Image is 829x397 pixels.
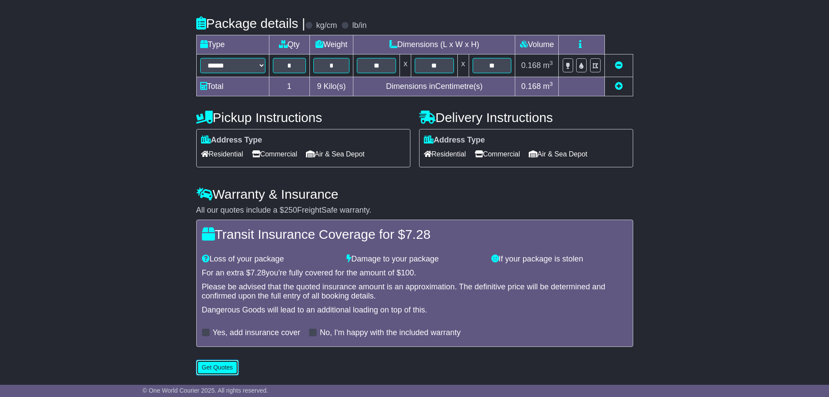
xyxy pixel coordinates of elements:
td: Total [196,77,269,96]
label: Address Type [424,136,485,145]
span: Residential [424,147,466,161]
td: 1 [269,77,309,96]
span: 7.28 [251,268,266,277]
span: 0.168 [521,82,541,91]
span: Commercial [475,147,520,161]
td: Type [196,35,269,54]
span: © One World Courier 2025. All rights reserved. [143,387,269,394]
span: 9 [317,82,321,91]
span: Air & Sea Depot [529,147,587,161]
div: Please be advised that the quoted insurance amount is an approximation. The definitive price will... [202,282,628,301]
button: Get Quotes [196,360,239,375]
h4: Package details | [196,16,305,31]
span: m [543,82,553,91]
span: Residential [201,147,243,161]
div: For an extra $ you're fully covered for the amount of $ . [202,268,628,278]
td: Dimensions in Centimetre(s) [353,77,515,96]
div: Damage to your package [342,254,487,264]
span: Commercial [252,147,297,161]
div: Dangerous Goods will lead to an additional loading on top of this. [202,305,628,315]
td: x [457,54,469,77]
div: If your package is stolen [487,254,632,264]
span: m [543,61,553,70]
h4: Delivery Instructions [419,110,633,125]
div: Loss of your package [198,254,342,264]
span: 0.168 [521,61,541,70]
label: Address Type [201,136,262,145]
td: Weight [309,35,353,54]
td: Volume [515,35,559,54]
label: lb/in [352,21,366,31]
td: Kilo(s) [309,77,353,96]
a: Add new item [615,82,623,91]
sup: 3 [550,81,553,87]
div: All our quotes include a $ FreightSafe warranty. [196,206,633,215]
sup: 3 [550,60,553,66]
td: Dimensions (L x W x H) [353,35,515,54]
span: 7.28 [405,227,430,241]
td: Qty [269,35,309,54]
span: Air & Sea Depot [306,147,365,161]
a: Remove this item [615,61,623,70]
span: 250 [284,206,297,214]
h4: Transit Insurance Coverage for $ [202,227,628,241]
td: x [400,54,411,77]
label: No, I'm happy with the included warranty [320,328,461,338]
label: kg/cm [316,21,337,31]
h4: Pickup Instructions [196,110,410,125]
label: Yes, add insurance cover [213,328,300,338]
span: 100 [401,268,414,277]
h4: Warranty & Insurance [196,187,633,201]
